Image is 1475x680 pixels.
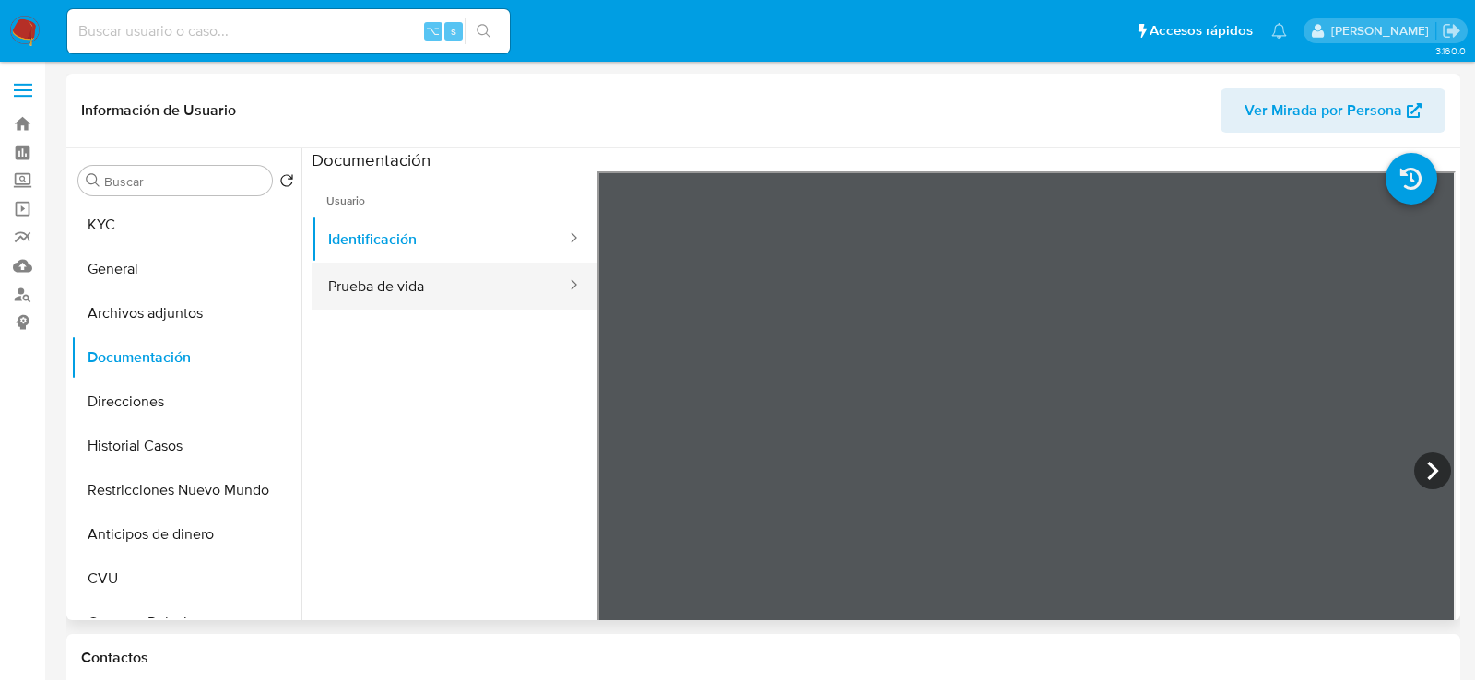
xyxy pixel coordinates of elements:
[81,101,236,120] h1: Información de Usuario
[1442,21,1461,41] a: Salir
[104,173,265,190] input: Buscar
[1150,21,1253,41] span: Accesos rápidos
[71,291,301,335] button: Archivos adjuntos
[451,22,456,40] span: s
[1221,88,1445,133] button: Ver Mirada por Persona
[71,468,301,512] button: Restricciones Nuevo Mundo
[67,19,510,43] input: Buscar usuario o caso...
[71,380,301,424] button: Direcciones
[71,203,301,247] button: KYC
[1331,22,1435,40] p: lourdes.morinigo@mercadolibre.com
[1271,23,1287,39] a: Notificaciones
[71,247,301,291] button: General
[71,335,301,380] button: Documentación
[465,18,502,44] button: search-icon
[86,173,100,188] button: Buscar
[1245,88,1402,133] span: Ver Mirada por Persona
[81,649,1445,667] h1: Contactos
[426,22,440,40] span: ⌥
[71,557,301,601] button: CVU
[71,424,301,468] button: Historial Casos
[71,601,301,645] button: Cruces y Relaciones
[71,512,301,557] button: Anticipos de dinero
[279,173,294,193] button: Volver al orden por defecto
